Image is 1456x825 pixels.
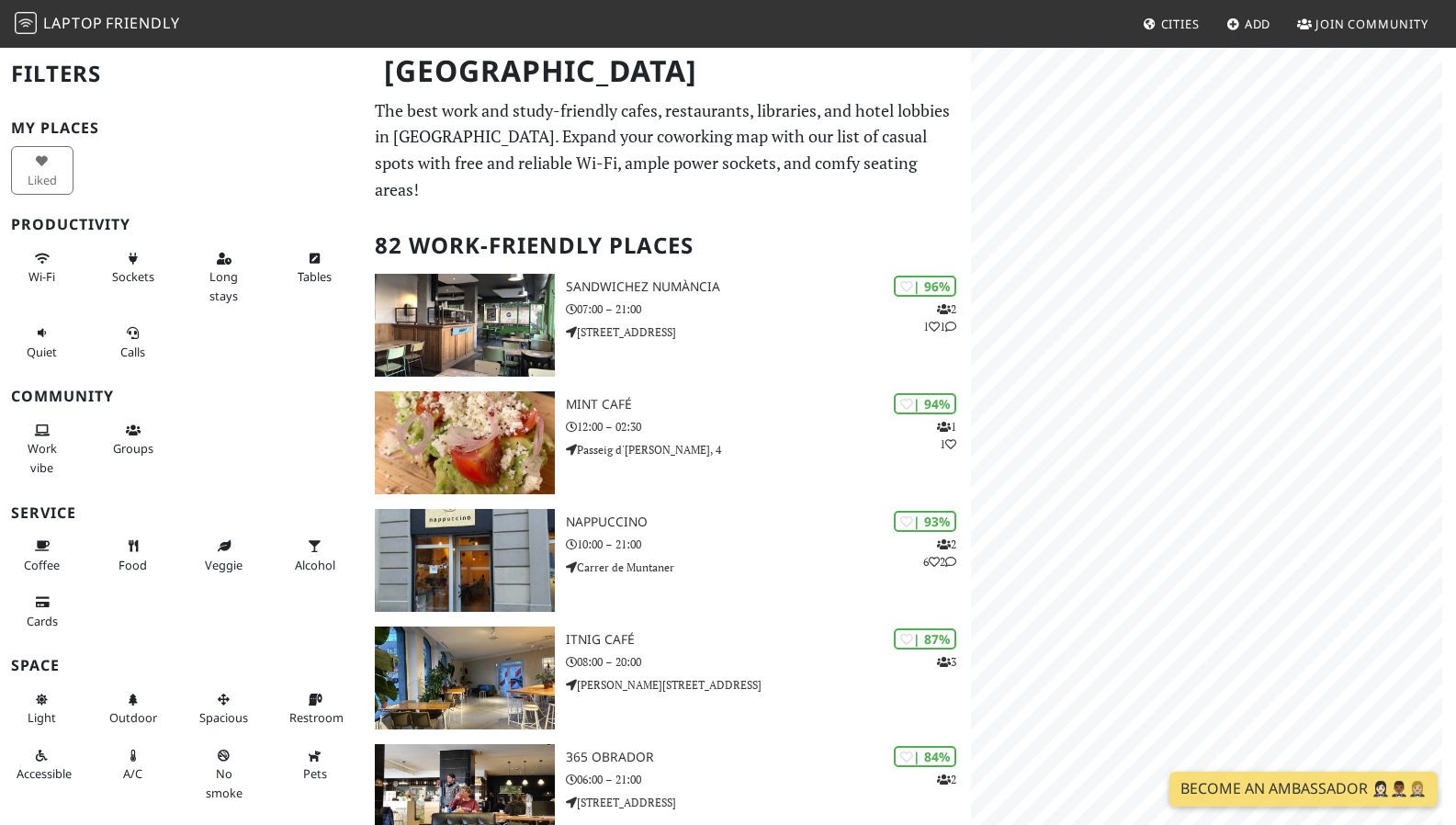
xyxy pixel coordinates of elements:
span: Join Community [1315,16,1428,32]
h3: Space [11,657,353,674]
p: Passeig d'[PERSON_NAME], 4 [566,441,970,458]
span: Laptop [43,13,103,33]
span: Restroom [289,709,344,726]
h3: Productivity [11,216,353,233]
p: 10:00 – 21:00 [566,536,970,553]
span: Cities [1161,16,1200,32]
a: Join Community [1290,7,1436,40]
div: | 94% [894,393,956,414]
p: The best work and study-friendly cafes, restaurants, libraries, and hotel lobbies in [GEOGRAPHIC_... [375,97,959,203]
h3: 365 Obrador [566,750,970,765]
span: Veggie [205,557,243,573]
span: Outdoor area [109,709,157,726]
button: Light [11,684,73,733]
span: Coffee [24,557,60,573]
p: Carrer de Muntaner [566,559,970,576]
span: Long stays [209,268,238,303]
button: Veggie [193,531,255,580]
button: Spacious [193,684,255,733]
span: Friendly [106,13,179,33]
button: No smoke [193,740,255,808]
button: Wi-Fi [11,243,73,292]
p: [STREET_ADDRESS] [566,794,970,811]
button: Coffee [11,531,73,580]
a: LaptopFriendly LaptopFriendly [15,8,180,40]
p: 12:00 – 02:30 [566,418,970,435]
h3: Nappuccino [566,514,970,530]
span: Accessible [17,765,72,782]
span: Spacious [199,709,248,726]
button: Cards [11,587,73,636]
h2: Filters [11,46,353,102]
a: Nappuccino | 93% 262 Nappuccino 10:00 – 21:00 Carrer de Muntaner [364,509,970,612]
img: Nappuccino [375,509,555,612]
span: Credit cards [27,613,58,629]
h3: Itnig Café [566,632,970,648]
h3: Service [11,504,353,522]
span: Food [119,557,147,573]
span: Group tables [113,440,153,457]
a: Cities [1135,7,1207,40]
img: Itnig Café [375,627,555,729]
span: Add [1245,16,1271,32]
span: Smoke free [206,765,243,800]
p: 2 [937,771,956,788]
h3: My Places [11,119,353,137]
button: Sockets [102,243,164,292]
h3: Mint Café [566,397,970,412]
p: 07:00 – 21:00 [566,300,970,318]
h1: [GEOGRAPHIC_DATA] [369,46,966,96]
p: 06:00 – 21:00 [566,771,970,788]
a: Become an Ambassador 🤵🏻‍♀️🤵🏾‍♂️🤵🏼‍♀️ [1169,772,1438,807]
button: Restroom [284,684,346,733]
p: 08:00 – 20:00 [566,653,970,671]
div: | 96% [894,276,956,297]
span: People working [28,440,57,475]
button: Tables [284,243,346,292]
h3: SandwiChez Numància [566,279,970,295]
span: Work-friendly tables [298,268,332,285]
span: Video/audio calls [120,344,145,360]
button: Accessible [11,740,73,789]
p: 2 1 1 [923,300,956,335]
p: 1 1 [937,418,956,453]
h3: Community [11,388,353,405]
a: SandwiChez Numància | 96% 211 SandwiChez Numància 07:00 – 21:00 [STREET_ADDRESS] [364,274,970,377]
button: Groups [102,415,164,464]
button: Food [102,531,164,580]
p: 3 [937,653,956,671]
span: Air conditioned [123,765,142,782]
button: Alcohol [284,531,346,580]
img: Mint Café [375,391,555,494]
button: Long stays [193,243,255,311]
div: | 84% [894,746,956,767]
span: Alcohol [295,557,335,573]
button: Work vibe [11,415,73,482]
p: [PERSON_NAME][STREET_ADDRESS] [566,676,970,694]
a: Add [1219,7,1279,40]
a: Itnig Café | 87% 3 Itnig Café 08:00 – 20:00 [PERSON_NAME][STREET_ADDRESS] [364,627,970,729]
img: LaptopFriendly [15,12,37,34]
button: A/C [102,740,164,789]
div: | 87% [894,628,956,650]
span: Pet friendly [303,765,327,782]
span: Stable Wi-Fi [28,268,55,285]
span: Power sockets [112,268,154,285]
span: Natural light [28,709,56,726]
button: Pets [284,740,346,789]
button: Quiet [11,318,73,367]
button: Calls [102,318,164,367]
a: Mint Café | 94% 11 Mint Café 12:00 – 02:30 Passeig d'[PERSON_NAME], 4 [364,391,970,494]
h2: 82 Work-Friendly Places [375,218,959,274]
div: | 93% [894,511,956,532]
span: Quiet [27,344,57,360]
p: 2 6 2 [923,536,956,571]
p: [STREET_ADDRESS] [566,323,970,341]
button: Outdoor [102,684,164,733]
img: SandwiChez Numància [375,274,555,377]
